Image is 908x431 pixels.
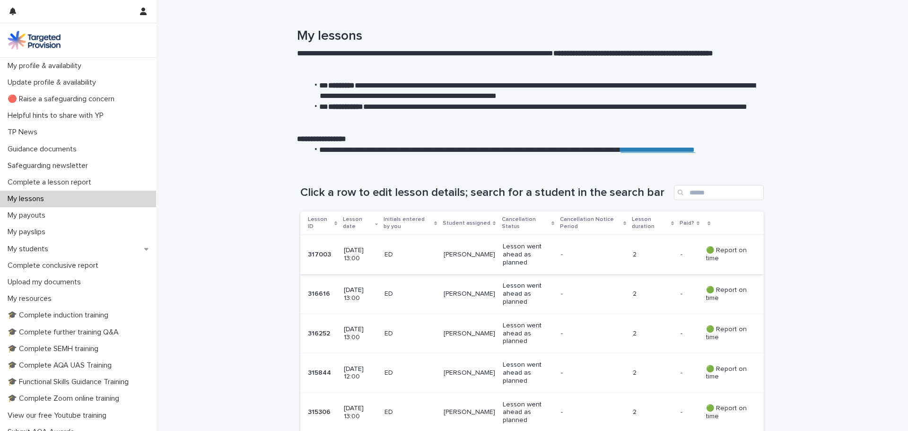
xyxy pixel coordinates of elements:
p: 🎓 Complete SEMH training [4,344,106,353]
p: My lessons [4,194,52,203]
p: Safeguarding newsletter [4,161,96,170]
tr: 316616316616 [DATE] 13:00ED[PERSON_NAME]Lesson went ahead as planned-2-- 🟢 Report on time [300,274,764,314]
p: ED [384,290,436,298]
p: [PERSON_NAME] [444,408,495,416]
p: - [561,290,613,298]
p: Initials entered by you [384,214,431,232]
p: Lesson went ahead as planned [503,322,553,345]
p: 2 [633,330,673,338]
p: ED [384,369,436,377]
tr: 315844315844 [DATE] 12:00ED[PERSON_NAME]Lesson went ahead as planned-2-- 🟢 Report on time [300,353,764,393]
p: Paid? [680,218,694,229]
tr: 316252316252 [DATE] 13:00ED[PERSON_NAME]Lesson went ahead as planned-2-- 🟢 Report on time [300,314,764,353]
p: Cancellation Notice Period [560,214,620,232]
p: - [681,367,684,377]
p: Complete conclusive report [4,261,106,270]
p: - [681,288,684,298]
p: Lesson went ahead as planned [503,361,553,385]
p: [PERSON_NAME] [444,369,495,377]
p: ED [384,330,436,338]
p: Upload my documents [4,278,88,287]
p: [PERSON_NAME] [444,290,495,298]
p: Guidance documents [4,145,84,154]
h1: Click a row to edit lesson details; search for a student in the search bar [300,186,670,200]
p: ED [384,251,436,259]
p: - [561,330,613,338]
p: [DATE] 12:00 [344,365,377,381]
p: 316252 [308,328,332,338]
p: Lesson date [343,214,373,232]
p: ED [384,408,436,416]
tr: 317003317003 [DATE] 13:00ED[PERSON_NAME]Lesson went ahead as planned-2-- 🟢 Report on time [300,235,764,274]
p: Lesson went ahead as planned [503,401,553,424]
p: My payslips [4,228,53,237]
p: 2 [633,369,673,377]
p: Lesson went ahead as planned [503,282,553,306]
p: [DATE] 13:00 [344,325,377,342]
p: [DATE] 13:00 [344,405,377,421]
p: 🟢 Report on time [706,246,749,263]
p: My resources [4,294,59,303]
p: 🎓 Complete further training Q&A [4,328,126,337]
p: Lesson ID [308,214,332,232]
p: 🎓 Complete AQA UAS Training [4,361,119,370]
p: TP News [4,128,45,137]
p: My students [4,245,56,254]
p: 317003 [308,249,333,259]
p: Complete a lesson report [4,178,99,187]
p: Helpful hints to share with YP [4,111,111,120]
p: [PERSON_NAME] [444,330,495,338]
p: My payouts [4,211,53,220]
p: - [681,328,684,338]
p: 🔴 Raise a safeguarding concern [4,95,122,104]
p: 🟢 Report on time [706,325,749,342]
p: [PERSON_NAME] [444,251,495,259]
p: 🎓 Complete Zoom online training [4,394,127,403]
p: 🎓 Complete induction training [4,311,116,320]
p: [DATE] 13:00 [344,286,377,302]
p: - [561,369,613,377]
p: 🟢 Report on time [706,405,749,421]
p: - [681,249,684,259]
p: - [561,408,613,416]
img: M5nRWzHhSzIhMunXDL62 [8,31,61,50]
p: 🟢 Report on time [706,286,749,302]
p: Update profile & availability [4,78,104,87]
p: My profile & availability [4,62,89,70]
p: Lesson duration [632,214,669,232]
p: 2 [633,251,673,259]
input: Search [674,185,764,200]
p: View our free Youtube training [4,411,114,420]
p: Cancellation Status [502,214,549,232]
p: 2 [633,408,673,416]
p: 315306 [308,406,332,416]
p: 2 [633,290,673,298]
p: 🎓 Functional Skills Guidance Training [4,378,136,387]
p: Student assigned [443,218,490,229]
p: 316616 [308,288,332,298]
p: 315844 [308,367,333,377]
p: Lesson went ahead as planned [503,243,553,266]
h1: My lessons [297,28,760,44]
p: [DATE] 13:00 [344,246,377,263]
p: 🟢 Report on time [706,365,749,381]
p: - [681,406,684,416]
p: - [561,251,613,259]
